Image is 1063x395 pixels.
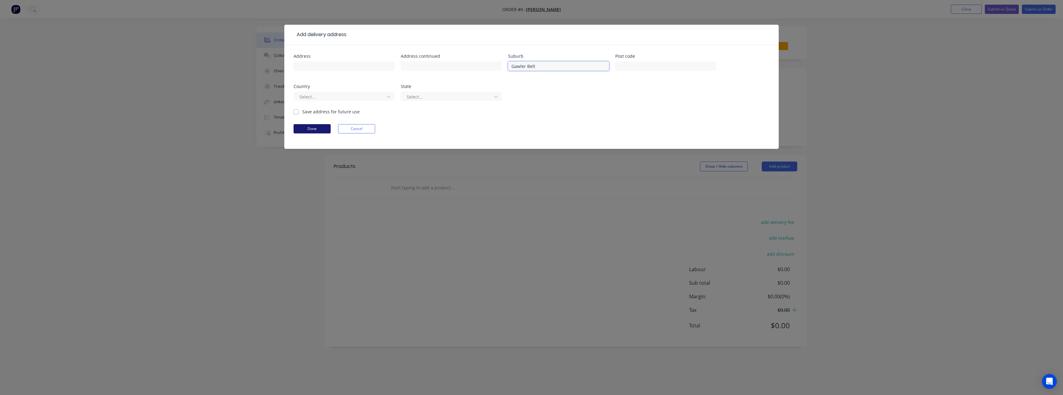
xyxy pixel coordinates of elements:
div: Suburb [508,54,609,58]
div: Country [294,84,395,89]
div: Address [294,54,395,58]
button: Done [294,124,331,133]
div: Post code [615,54,716,58]
button: Cancel [338,124,375,133]
label: Save address for future use [302,108,360,115]
div: State [401,84,502,89]
div: Add delivery address [294,31,346,38]
div: Open Intercom Messenger [1042,374,1057,389]
div: Address continued [401,54,502,58]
